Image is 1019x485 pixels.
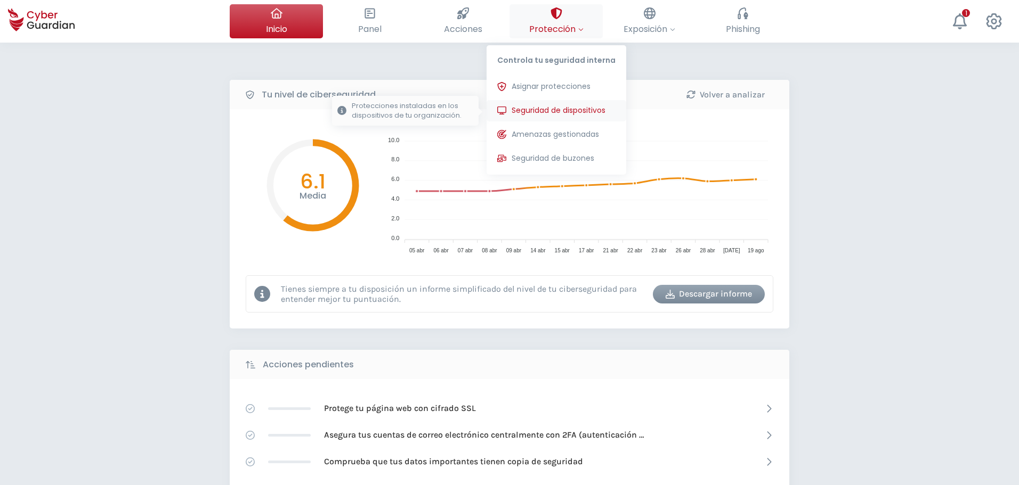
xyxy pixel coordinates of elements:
p: Protege tu página web con cifrado SSL [324,402,476,414]
div: Volver a analizar [677,88,773,101]
button: Panel [323,4,416,38]
b: Tu nivel de ciberseguridad [262,88,376,101]
span: Acciones [444,22,482,36]
tspan: 8.0 [391,156,399,162]
tspan: 2.0 [391,215,399,221]
tspan: 05 abr [409,248,425,253]
button: Acciones [416,4,509,38]
tspan: 22 abr [627,248,643,253]
span: Panel [358,22,382,36]
p: Comprueba que tus datos importantes tienen copia de seguridad [324,456,583,467]
span: Asignar protecciones [512,81,591,92]
tspan: 10.0 [388,137,399,143]
tspan: 19 ago [748,248,764,253]
button: ProtecciónControla tu seguridad internaAsignar proteccionesSeguridad de dispositivosProtecciones ... [509,4,603,38]
button: Asignar protecciones [487,76,626,97]
tspan: 21 abr [603,248,618,253]
button: Volver a analizar [669,85,781,104]
tspan: 09 abr [506,248,522,253]
button: Phishing [696,4,789,38]
button: Inicio [230,4,323,38]
tspan: 28 abr [700,248,715,253]
tspan: 26 abr [676,248,691,253]
span: Seguridad de buzones [512,153,594,164]
p: Controla tu seguridad interna [487,45,626,71]
tspan: 08 abr [482,248,497,253]
span: Inicio [266,22,287,36]
span: Exposición [624,22,675,36]
span: Protección [529,22,584,36]
p: Asegura tus cuentas de correo electrónico centralmente con 2FA (autenticación [PERSON_NAME] factor) [324,429,644,441]
tspan: 6.0 [391,176,399,182]
tspan: 23 abr [651,248,667,253]
tspan: 15 abr [555,248,570,253]
button: Seguridad de buzones [487,148,626,169]
tspan: 06 abr [433,248,449,253]
tspan: 07 abr [458,248,473,253]
button: Seguridad de dispositivosProtecciones instaladas en los dispositivos de tu organización. [487,100,626,121]
button: Exposición [603,4,696,38]
div: Descargar informe [661,287,757,300]
tspan: [DATE] [723,248,740,253]
b: Acciones pendientes [263,358,354,371]
tspan: 14 abr [530,248,546,253]
p: Tienes siempre a tu disposición un informe simplificado del nivel de tu ciberseguridad para enten... [281,284,645,304]
tspan: 0.0 [391,235,399,241]
p: Protecciones instaladas en los dispositivos de tu organización. [352,101,473,120]
div: 1 [962,9,970,17]
tspan: 4.0 [391,195,399,202]
span: Amenazas gestionadas [512,129,599,140]
button: Descargar informe [653,285,765,303]
tspan: 17 abr [579,248,594,253]
button: Amenazas gestionadas [487,124,626,145]
span: Seguridad de dispositivos [512,105,605,116]
span: Phishing [726,22,760,36]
